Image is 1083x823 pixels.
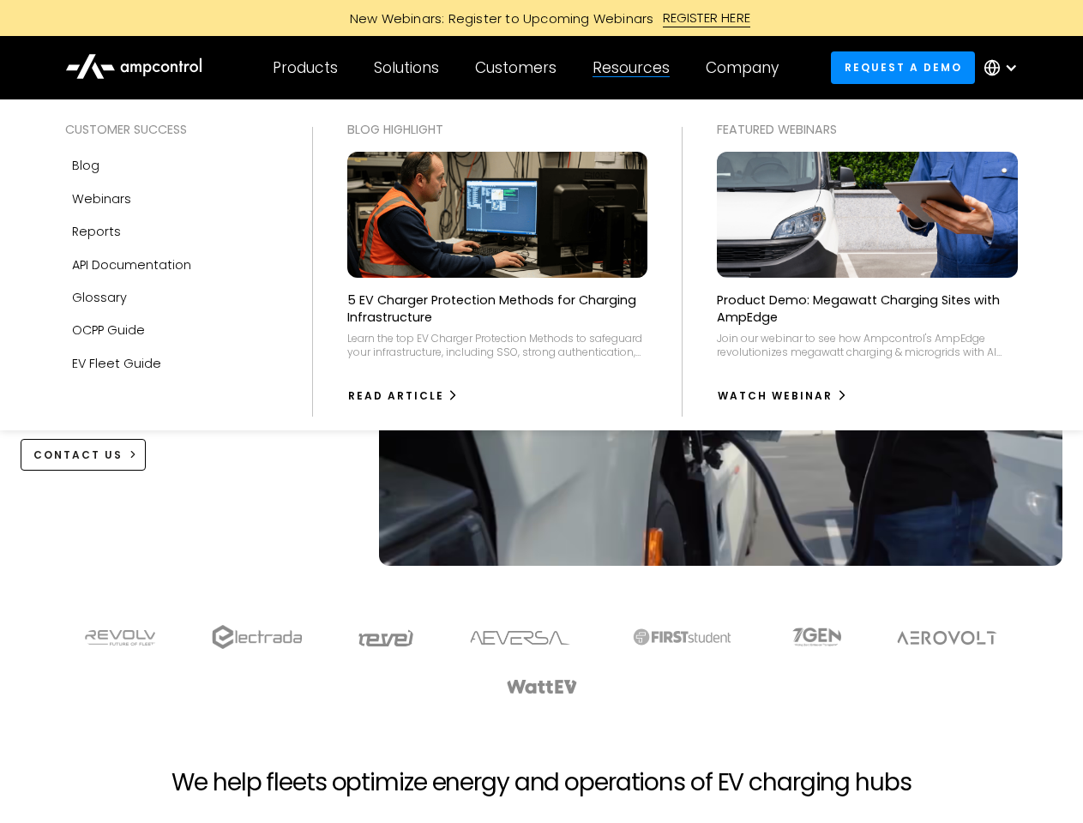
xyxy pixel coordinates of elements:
[72,222,121,241] div: Reports
[212,625,302,649] img: electrada logo
[663,9,751,27] div: REGISTER HERE
[593,58,670,77] div: Resources
[333,9,663,27] div: New Webinars: Register to Upcoming Webinars
[706,58,779,77] div: Company
[348,388,444,404] div: Read Article
[72,288,127,307] div: Glossary
[65,249,278,281] a: API Documentation
[475,58,557,77] div: Customers
[347,291,648,326] p: 5 EV Charger Protection Methods for Charging Infrastructure
[21,439,147,471] a: CONTACT US
[65,120,278,139] div: Customer success
[65,347,278,380] a: EV Fleet Guide
[347,382,460,410] a: Read Article
[171,768,911,797] h2: We help fleets optimize energy and operations of EV charging hubs
[273,58,338,77] div: Products
[65,183,278,215] a: Webinars
[33,448,123,463] div: CONTACT US
[831,51,975,83] a: Request a demo
[717,332,1018,358] div: Join our webinar to see how Ampcontrol's AmpEdge revolutionizes megawatt charging & microgrids wi...
[717,382,848,410] a: watch webinar
[65,149,278,182] a: Blog
[72,354,161,373] div: EV Fleet Guide
[72,255,191,274] div: API Documentation
[347,332,648,358] div: Learn the top EV Charger Protection Methods to safeguard your infrastructure, including SSO, stro...
[72,189,131,208] div: Webinars
[65,314,278,346] a: OCPP Guide
[374,58,439,77] div: Solutions
[717,120,1018,139] div: Featured webinars
[718,388,833,404] div: watch webinar
[72,321,145,339] div: OCPP Guide
[717,291,1018,326] p: Product Demo: Megawatt Charging Sites with AmpEdge
[65,215,278,248] a: Reports
[156,9,928,27] a: New Webinars: Register to Upcoming WebinarsREGISTER HERE
[65,281,278,314] a: Glossary
[347,120,648,139] div: Blog Highlight
[506,680,578,694] img: WattEV logo
[72,156,99,175] div: Blog
[896,631,998,645] img: Aerovolt Logo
